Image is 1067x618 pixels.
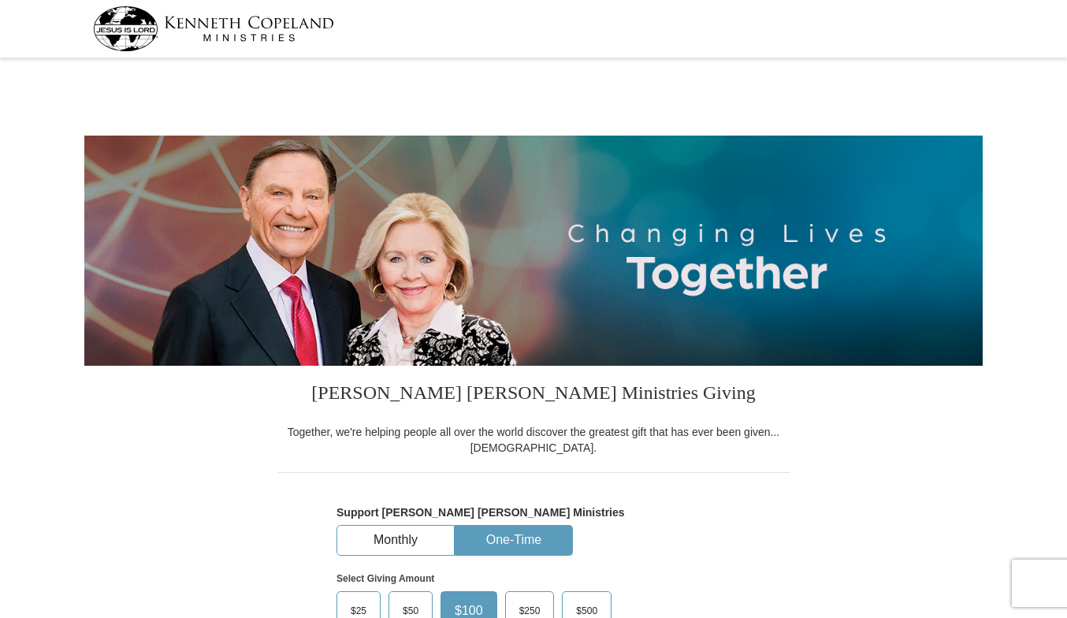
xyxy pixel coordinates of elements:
strong: Select Giving Amount [336,573,434,584]
h3: [PERSON_NAME] [PERSON_NAME] Ministries Giving [277,366,790,424]
div: Together, we're helping people all over the world discover the greatest gift that has ever been g... [277,424,790,456]
h5: Support [PERSON_NAME] [PERSON_NAME] Ministries [336,506,731,519]
button: Monthly [337,526,454,555]
button: One-Time [455,526,572,555]
img: kcm-header-logo.svg [93,6,334,51]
